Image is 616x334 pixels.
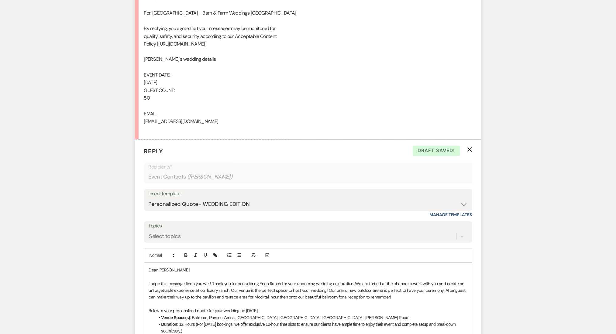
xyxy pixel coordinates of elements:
strong: Duration [161,322,177,327]
div: Event Contacts [149,171,468,183]
p: Dear [PERSON_NAME] [149,267,467,274]
span: Draft saved! [413,146,460,156]
li: : Ballroom, Pavilion, Arena, [GEOGRAPHIC_DATA], [GEOGRAPHIC_DATA], [GEOGRAPHIC_DATA], [PERSON_NAM... [155,315,467,321]
div: Insert Template [149,190,468,199]
span: Reply [144,148,163,155]
span: ( [PERSON_NAME] ) [187,173,233,181]
div: Select topics [149,232,181,240]
p: Recipients* [149,163,468,171]
label: Topics [149,222,468,231]
a: Manage Templates [430,212,472,218]
p: I hope this message finds you well! Thank you for considering Enon Ranch for your upcoming weddin... [149,281,467,301]
p: Below is your personalized quote for your wedding on [DATE]: [149,308,467,314]
strong: Venue Space(s) [161,315,190,320]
